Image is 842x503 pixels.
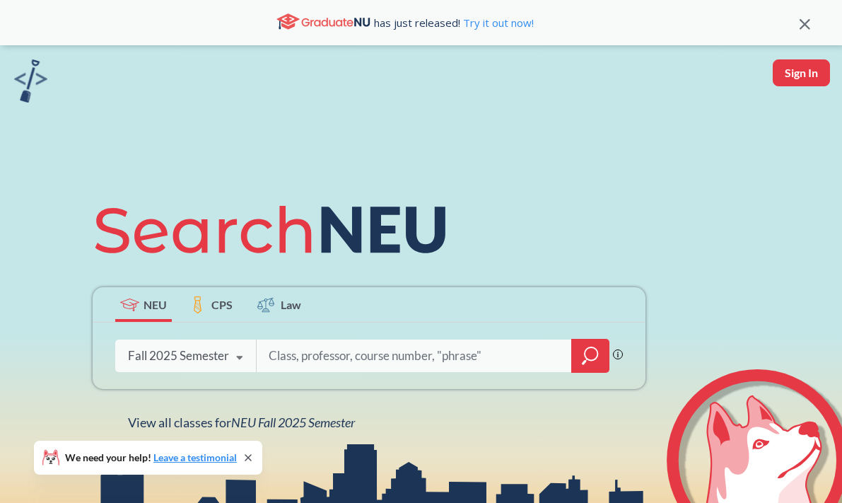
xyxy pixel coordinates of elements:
span: NEU Fall 2025 Semester [231,415,355,430]
a: Leave a testimonial [153,451,237,463]
button: Sign In [773,59,830,86]
span: has just released! [374,15,534,30]
input: Class, professor, course number, "phrase" [267,341,561,371]
span: Law [281,296,301,313]
svg: magnifying glass [582,346,599,366]
img: sandbox logo [14,59,47,103]
div: Fall 2025 Semester [128,348,229,364]
a: sandbox logo [14,59,47,107]
span: We need your help! [65,453,237,463]
a: Try it out now! [460,16,534,30]
span: NEU [144,296,167,313]
span: CPS [211,296,233,313]
div: magnifying glass [571,339,609,373]
span: View all classes for [128,415,355,430]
